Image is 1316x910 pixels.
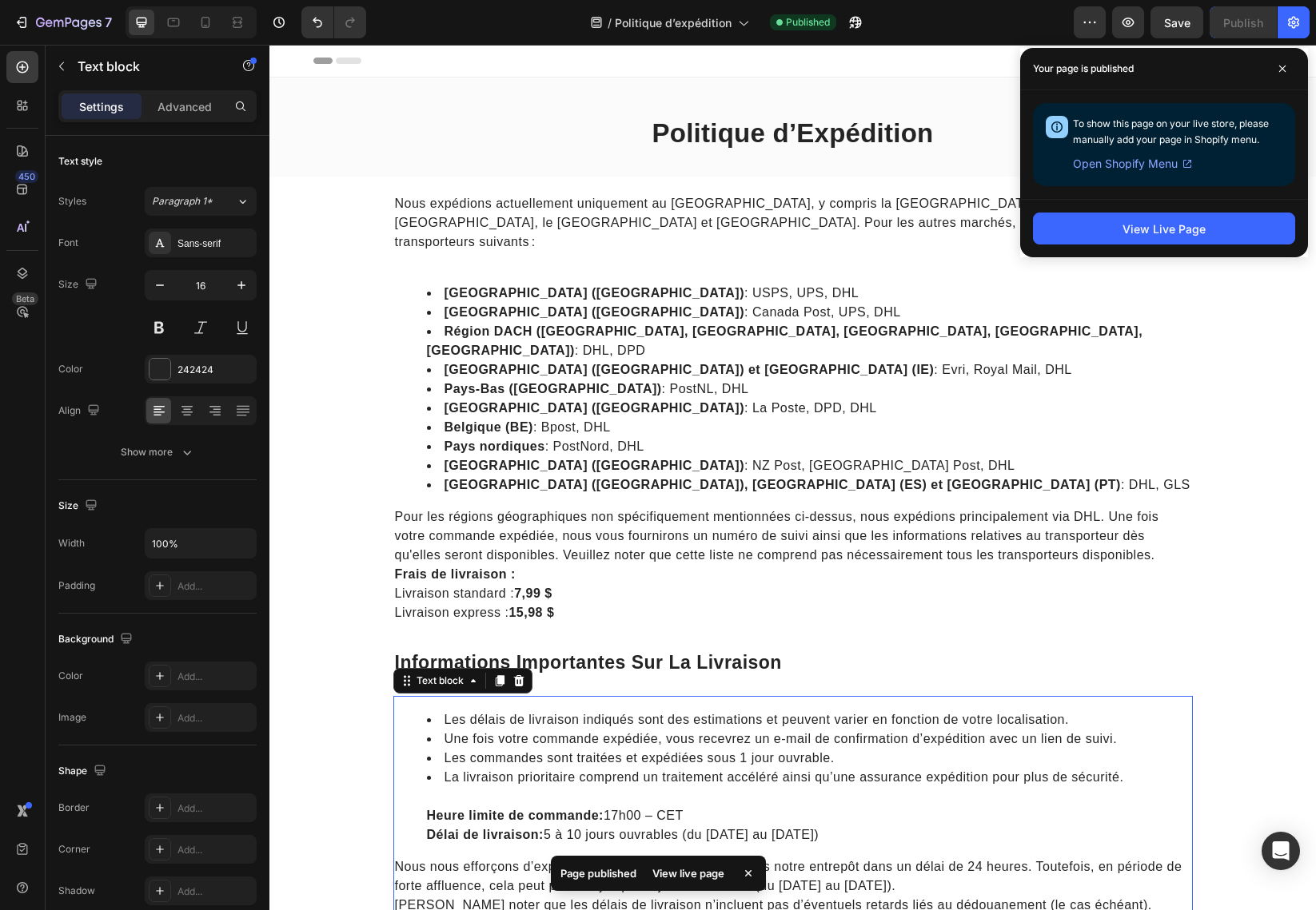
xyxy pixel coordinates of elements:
[1164,16,1190,30] span: Save
[6,6,119,38] button: 7
[158,354,922,373] li: : La Poste, DPD, DHL
[175,433,851,447] strong: [GEOGRAPHIC_DATA] ([GEOGRAPHIC_DATA]), [GEOGRAPHIC_DATA] (ES) et [GEOGRAPHIC_DATA] (PT)
[158,411,922,431] li: : NZ Post, [GEOGRAPHIC_DATA] Post, DHL
[124,148,923,579] div: Rich Text Editor. Editing area: main
[58,495,101,517] div: Size
[58,400,103,422] div: Align
[177,670,253,684] div: Add...
[126,813,922,870] p: Nous nous efforçons d’expédier toutes les commandes depuis notre entrepôt dans un délai de 24 heu...
[175,356,476,370] strong: [GEOGRAPHIC_DATA] ([GEOGRAPHIC_DATA])
[158,316,922,335] li: : Evri, Royal Mail, DHL
[177,843,253,857] div: Add...
[58,710,86,725] div: Image
[126,523,246,536] strong: Frais de livraison :
[105,13,112,32] p: 7
[158,258,922,277] li: : Canada Post, UPS, DHL
[1210,6,1277,38] button: Publish
[177,711,253,725] div: Add...
[126,463,922,520] p: Pour les régions géographiques non spécifiquement mentionnées ci-dessus, nous expédions principal...
[269,45,1316,910] iframe: Design area
[158,764,334,777] strong: Heure limite de commande:
[1033,213,1295,244] button: View Live Page
[78,57,213,76] p: Text block
[15,170,38,183] div: 450
[1262,832,1300,870] div: Open Intercom Messenger
[158,335,922,354] li: : PostNL, DHL
[146,529,256,558] input: Auto
[121,444,195,460] div: Show more
[126,149,922,207] p: Nous expédions actuellement uniquement au [GEOGRAPHIC_DATA], y compris la [GEOGRAPHIC_DATA], la [...
[175,414,476,427] strong: [GEOGRAPHIC_DATA] ([GEOGRAPHIC_DATA])
[58,842,90,856] div: Corner
[158,239,922,258] li: : USPS, UPS, DHL
[1223,14,1263,31] div: Publish
[58,578,95,593] div: Padding
[175,241,476,255] strong: [GEOGRAPHIC_DATA] ([GEOGRAPHIC_DATA])
[79,98,124,115] p: Settings
[786,15,830,30] span: Published
[296,71,752,106] h2: Politique d’Expédition
[126,520,922,578] p: Livraison standard : Livraison express :
[177,801,253,816] div: Add...
[175,395,276,408] strong: Pays nordiques
[58,884,95,898] div: Shadow
[58,629,136,650] div: Background
[1073,117,1269,145] span: To show this page on your live store, please manually add your page in Shopify menu.
[152,194,213,209] span: Paragraph 1*
[1151,6,1203,38] button: Save
[158,280,874,312] strong: Région DACH ([GEOGRAPHIC_DATA], [GEOGRAPHIC_DATA], [GEOGRAPHIC_DATA], [GEOGRAPHIC_DATA], [GEOGRAP...
[239,561,285,574] strong: 15,98 $
[144,629,197,643] div: Text block
[615,14,732,31] span: Politique d’expédition
[158,431,922,450] li: : DHL, GLS
[58,154,102,169] div: Text style
[58,536,85,550] div: Width
[175,337,393,351] strong: Pays-Bas ([GEOGRAPHIC_DATA])
[158,277,922,316] li: : DHL, DPD
[1073,154,1178,173] span: Open Shopify Menu
[301,6,366,38] div: Undo/Redo
[560,865,636,881] p: Page published
[175,376,264,389] strong: Belgique (BE)
[1033,61,1134,77] p: Your page is published
[1123,221,1206,237] div: View Live Page
[58,194,86,209] div: Styles
[158,783,274,797] strong: Délai de livraison:
[58,438,257,467] button: Show more
[177,884,253,899] div: Add...
[124,605,923,632] h2: informations importantes sur la livraison
[58,761,110,782] div: Shape
[145,187,257,216] button: Paragraph 1*
[158,704,922,723] li: Les commandes sont traitées et expédiées sous 1 jour ouvrable.
[58,236,78,250] div: Font
[158,685,922,704] li: Une fois votre commande expédiée, vous recevrez un e-mail de confirmation d’expédition avec un li...
[175,318,665,332] strong: [GEOGRAPHIC_DATA] ([GEOGRAPHIC_DATA]) et [GEOGRAPHIC_DATA] (IE)
[158,98,212,115] p: Advanced
[643,862,734,884] div: View live page
[58,801,90,815] div: Border
[177,363,253,377] div: 242424
[158,373,922,392] li: : Bpost, DHL
[158,392,922,411] li: : PostNord, DHL
[608,14,612,31] span: /
[177,236,253,251] div: Sans-serif
[175,260,476,274] strong: [GEOGRAPHIC_DATA] ([GEOGRAPHIC_DATA])
[58,362,83,376] div: Color
[58,274,101,296] div: Size
[58,669,83,683] div: Color
[177,579,253,594] div: Add...
[158,723,922,800] li: La livraison prioritaire comprend un traitement accéléré ainsi qu’une assurance expédition pour p...
[245,542,282,555] strong: 7,99 $
[12,292,38,305] div: Beta
[158,666,922,685] li: Les délais de livraison indiqués sont des estimations et peuvent varier en fonction de votre loca...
